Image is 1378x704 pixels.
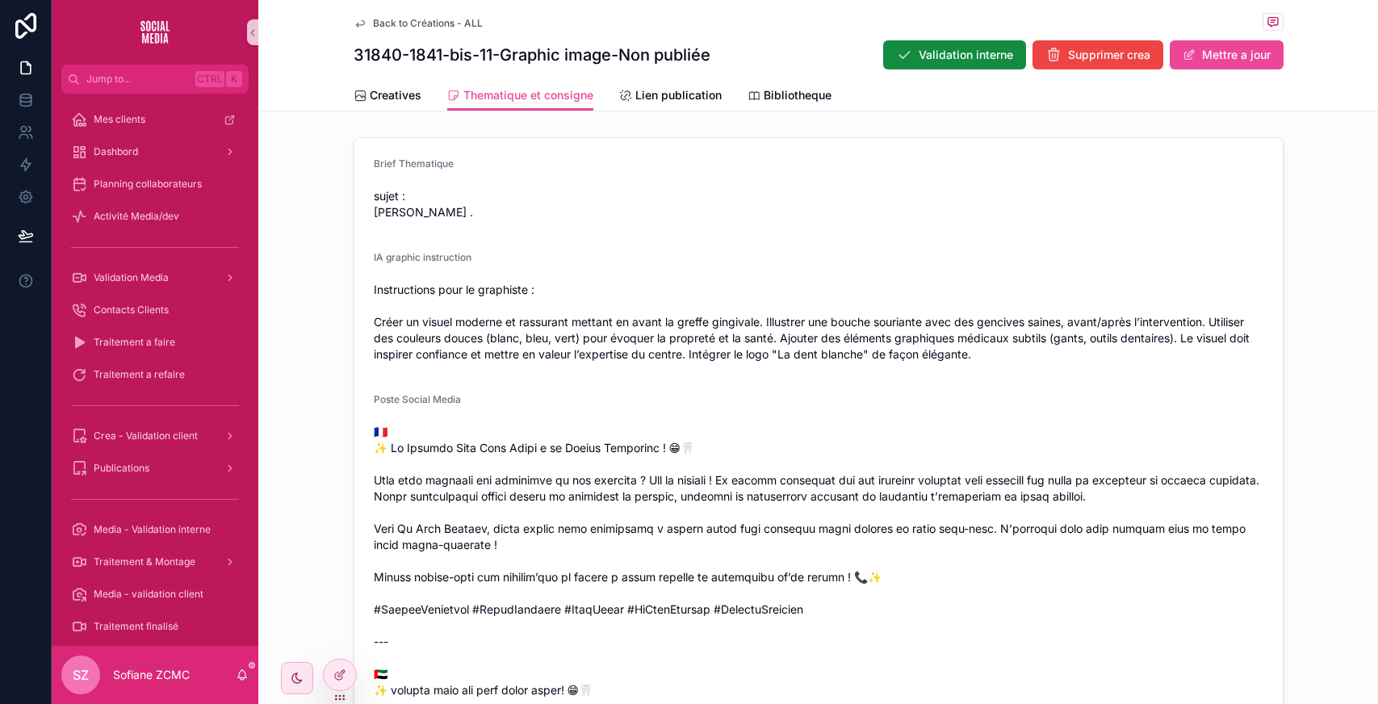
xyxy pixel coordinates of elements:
h1: 31840-1841-bis-11-Graphic image-Non publiée [354,44,710,66]
span: Crea - Validation client [94,430,198,442]
span: Back to Créations - ALL [373,17,483,30]
button: Jump to...CtrlK [61,65,249,94]
a: Back to Créations - ALL [354,17,483,30]
button: Supprimer crea [1032,40,1163,69]
span: Ctrl [195,71,224,87]
span: Creatives [370,87,421,103]
span: Traitement & Montage [94,555,195,568]
span: IA graphic instruction [374,251,471,263]
span: Bibliotheque [764,87,831,103]
a: Creatives [354,81,421,113]
p: Sofiane ZCMC [113,667,190,683]
span: Traitement a faire [94,336,175,349]
img: App logo [129,19,181,45]
span: Thematique et consigne [463,87,593,103]
span: Contacts Clients [94,304,169,316]
span: Publications [94,462,149,475]
a: Media - validation client [61,580,249,609]
a: Mes clients [61,105,249,134]
a: Bibliotheque [748,81,831,113]
span: Mes clients [94,113,145,126]
button: Validation interne [883,40,1026,69]
span: Instructions pour le graphiste : Créer un visuel moderne et rassurant mettant en avant la greffe ... [374,282,1263,362]
span: SZ [73,665,89,685]
a: Publications [61,454,249,483]
span: Activité Media/dev [94,210,179,223]
a: Planning collaborateurs [61,170,249,199]
div: scrollable content [52,94,258,646]
a: Activité Media/dev [61,202,249,231]
span: Dashbord [94,145,138,158]
a: Crea - Validation client [61,421,249,450]
a: Contacts Clients [61,295,249,325]
a: Media - Validation interne [61,515,249,544]
a: Traitement & Montage [61,547,249,576]
span: sujet : [PERSON_NAME] . [374,188,1263,220]
span: Validation interne [919,47,1013,63]
span: Traitement a refaire [94,368,185,381]
a: Traitement a refaire [61,360,249,389]
a: Dashbord [61,137,249,166]
span: Jump to... [86,73,189,86]
span: Supprimer crea [1068,47,1150,63]
span: Brief Thematique [374,157,454,170]
span: Poste Social Media [374,393,461,405]
span: Planning collaborateurs [94,178,202,191]
span: Lien publication [635,87,722,103]
a: Validation Media [61,263,249,292]
span: Media - Validation interne [94,523,211,536]
a: Traitement finalisé [61,612,249,641]
a: Thematique et consigne [447,81,593,111]
span: K [228,73,241,86]
span: Traitement finalisé [94,620,178,633]
button: Mettre a jour [1170,40,1284,69]
span: Validation Media [94,271,169,284]
span: Media - validation client [94,588,203,601]
a: Lien publication [619,81,722,113]
a: Traitement a faire [61,328,249,357]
